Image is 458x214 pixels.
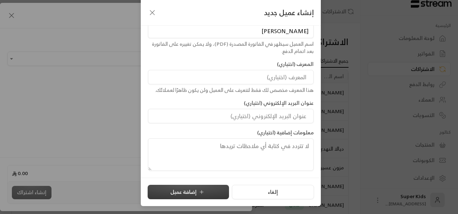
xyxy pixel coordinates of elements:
div: اسم العميل سيظهر في الفاتورة المصدرة (PDF)، ولا يمكن تغييره على الفاتورة بعد اتمام الدفع. [148,40,314,55]
input: المعرف (اختياري) [148,70,314,84]
label: معلومات إضافية (اختياري) [257,129,314,136]
label: عنوان البريد الإلكتروني (اختياري) [244,99,314,107]
input: اسم العميل [148,24,314,38]
button: إلغاء [232,185,314,199]
button: إضافة عميل [148,185,229,199]
label: المعرف (اختياري) [277,61,314,68]
div: هذا المعرف مخصص لك فقط لتتعرف على العميل ولن يكون ظاهرًا لعملائك. [148,86,314,94]
input: عنوان البريد الإلكتروني (اختياري) [148,109,314,123]
span: إنشاء عميل جديد [264,7,314,18]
